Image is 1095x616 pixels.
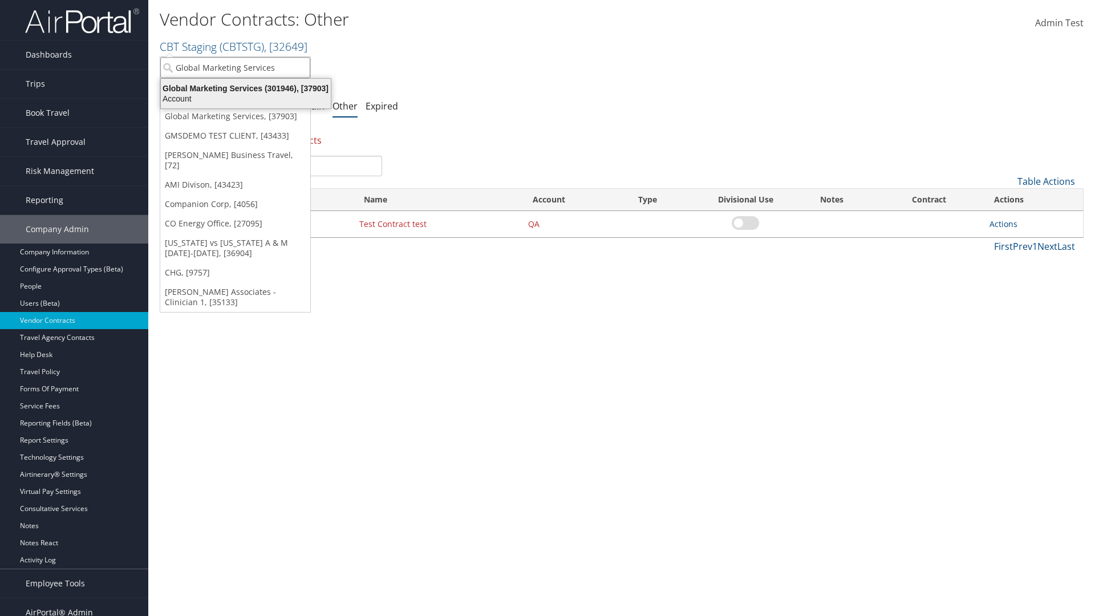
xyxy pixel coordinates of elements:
[160,57,310,78] input: Search Accounts
[26,569,85,598] span: Employee Tools
[154,94,338,104] div: Account
[354,211,522,237] td: Test Contract test
[26,215,89,244] span: Company Admin
[989,218,1017,229] a: Actions
[160,7,776,31] h1: Vendor Contracts: Other
[994,240,1013,253] a: First
[354,189,522,211] th: Name: activate to sort column ascending
[154,83,338,94] div: Global Marketing Services (301946), [37903]
[984,189,1083,211] th: Actions
[26,186,63,214] span: Reporting
[160,107,310,126] a: Global Marketing Services, [37903]
[26,157,94,185] span: Risk Management
[790,189,874,211] th: Notes: activate to sort column ascending
[160,125,1084,156] div: There is
[332,100,358,112] a: Other
[1035,6,1084,41] a: Admin Test
[26,70,45,98] span: Trips
[25,7,139,34] img: airportal-logo.png
[160,39,307,54] a: CBT Staging
[220,39,264,54] span: ( CBTSTG )
[874,189,984,211] th: Contract: activate to sort column ascending
[701,189,790,211] th: Divisional Use: activate to sort column ascending
[160,263,310,282] a: CHG, [9757]
[160,126,310,145] a: GMSDEMO TEST CLIENT, [43433]
[628,189,700,211] th: Type: activate to sort column ascending
[522,211,628,237] td: QA
[1013,240,1032,253] a: Prev
[26,40,72,69] span: Dashboards
[1035,17,1084,29] span: Admin Test
[160,233,310,263] a: [US_STATE] vs [US_STATE] A & M [DATE]-[DATE], [36904]
[1032,240,1037,253] a: 1
[160,214,310,233] a: CO Energy Office, [27095]
[264,39,307,54] span: , [ 32649 ]
[1017,175,1075,188] a: Table Actions
[26,99,70,127] span: Book Travel
[160,175,310,194] a: AMI Divison, [43423]
[160,194,310,214] a: Companion Corp, [4056]
[1037,240,1057,253] a: Next
[366,100,398,112] a: Expired
[160,145,310,175] a: [PERSON_NAME] Business Travel, [72]
[1057,240,1075,253] a: Last
[160,282,310,312] a: [PERSON_NAME] Associates - Clinician 1, [35133]
[26,128,86,156] span: Travel Approval
[522,189,628,211] th: Account: activate to sort column ascending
